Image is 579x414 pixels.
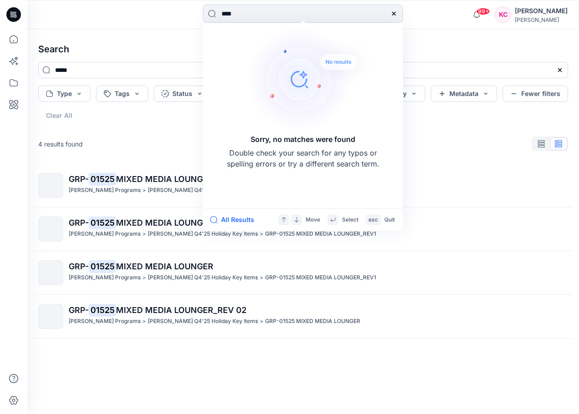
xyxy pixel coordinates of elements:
span: MIXED MEDIA LOUNGER [116,262,213,271]
div: KC [495,6,511,23]
p: Select [342,215,358,225]
mark: 01525 [89,303,116,316]
p: Sams Q4'25 Holiday Key Items [148,317,258,326]
p: > [260,273,263,283]
mark: 01525 [89,172,116,185]
a: GRP-01525MIXED MEDIA LOUNGER[PERSON_NAME] Programs>[PERSON_NAME] Q4'25 Holiday Key Items>GRP-0152... [33,255,574,291]
a: GRP-01525MIXED MEDIA LOUNGER_REV 02[PERSON_NAME] Programs>[PERSON_NAME] Q4'25 Holiday Key Items>G... [33,298,574,334]
p: Quit [384,215,395,225]
span: GRP- [69,305,89,315]
span: MIXED MEDIA LOUNGER_REV 02 [116,305,247,315]
p: esc [368,215,378,225]
div: [PERSON_NAME] [515,5,568,16]
button: Type [38,86,91,102]
button: Status [154,86,211,102]
img: Sorry, no matches were found [247,25,374,134]
p: Richard Leeds Programs [69,273,141,283]
p: > [260,229,263,239]
p: > [260,317,263,326]
p: Sams Q4'25 Holiday Key Items [148,273,258,283]
button: Fewer filters [503,86,568,102]
h4: Search [31,36,575,62]
p: Richard Leeds Programs [69,186,141,195]
p: Sams Q4'25 Holiday Key Items [148,186,258,195]
p: Richard Leeds Programs [69,229,141,239]
button: Metadata [431,86,497,102]
span: GRP- [69,174,89,184]
span: GRP- [69,262,89,271]
p: > [142,317,146,326]
p: GRP-01525 MIXED MEDIA LOUNGER_REV1 [265,273,376,283]
button: Tags [96,86,148,102]
p: GRP-01525 MIXED MEDIA LOUNGER_REV1 [265,229,376,239]
span: GRP- [69,218,89,227]
p: > [142,273,146,283]
p: Move [306,215,320,225]
span: MIXED MEDIA LOUNGER_REV1 [116,218,237,227]
a: GRP-01525MIXED MEDIA LOUNGER[PERSON_NAME] Programs>[PERSON_NAME] Q4'25 Holiday Key Items>GRP-0152... [33,167,574,203]
p: Sams Q4'25 Holiday Key Items [148,229,258,239]
button: All Results [210,214,260,225]
p: GRP-01525 MIXED MEDIA LOUNGER [265,317,360,326]
span: 99+ [476,8,490,15]
h5: Sorry, no matches were found [251,134,355,145]
div: [PERSON_NAME] [515,16,568,23]
p: Richard Leeds Programs [69,317,141,326]
p: > [142,186,146,195]
a: GRP-01525MIXED MEDIA LOUNGER_REV1[PERSON_NAME] Programs>[PERSON_NAME] Q4'25 Holiday Key Items>GRP... [33,211,574,247]
p: Double check your search for any typos or spelling errors or try a different search term. [226,147,380,169]
mark: 01525 [89,216,116,229]
p: 4 results found [38,139,83,149]
mark: 01525 [89,260,116,273]
span: MIXED MEDIA LOUNGER [116,174,213,184]
p: > [142,229,146,239]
